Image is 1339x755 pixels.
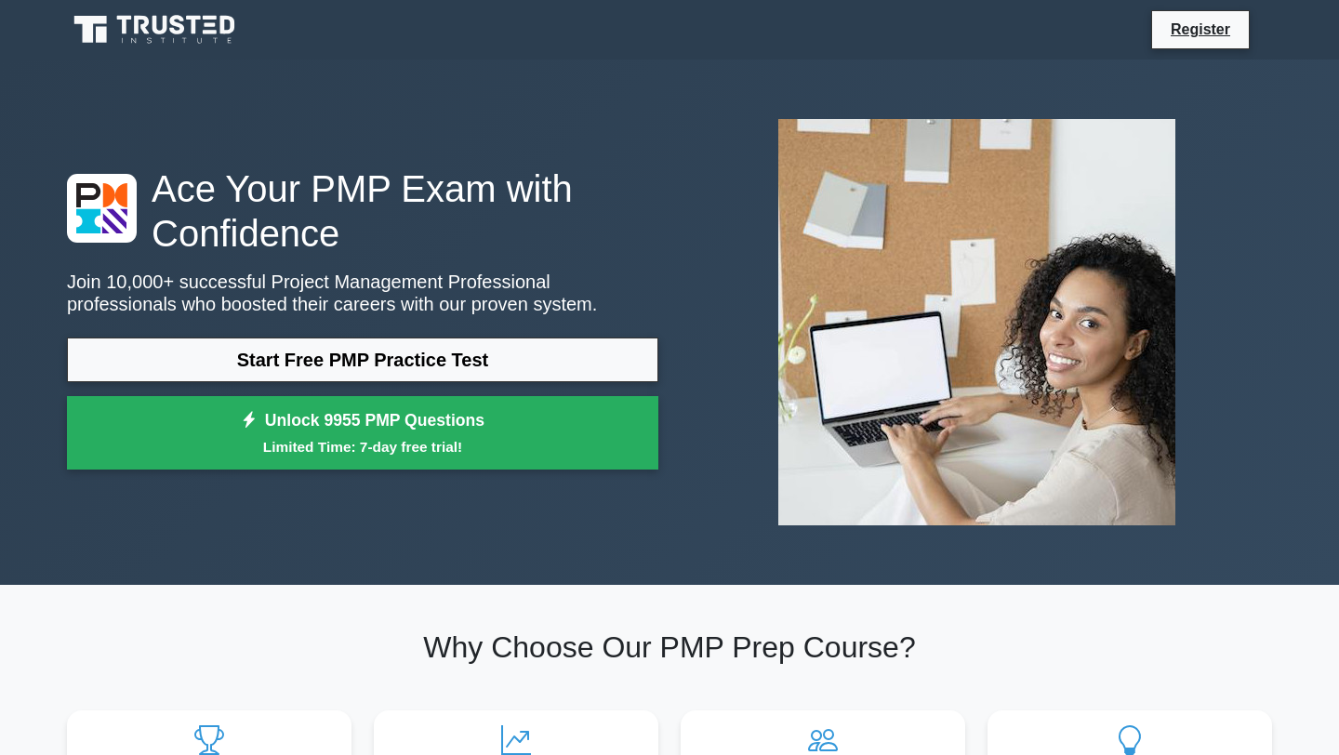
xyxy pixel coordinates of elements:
a: Unlock 9955 PMP QuestionsLimited Time: 7-day free trial! [67,396,658,470]
a: Register [1160,18,1241,41]
h2: Why Choose Our PMP Prep Course? [67,629,1272,665]
h1: Ace Your PMP Exam with Confidence [67,166,658,256]
p: Join 10,000+ successful Project Management Professional professionals who boosted their careers w... [67,271,658,315]
small: Limited Time: 7-day free trial! [90,436,635,457]
a: Start Free PMP Practice Test [67,338,658,382]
